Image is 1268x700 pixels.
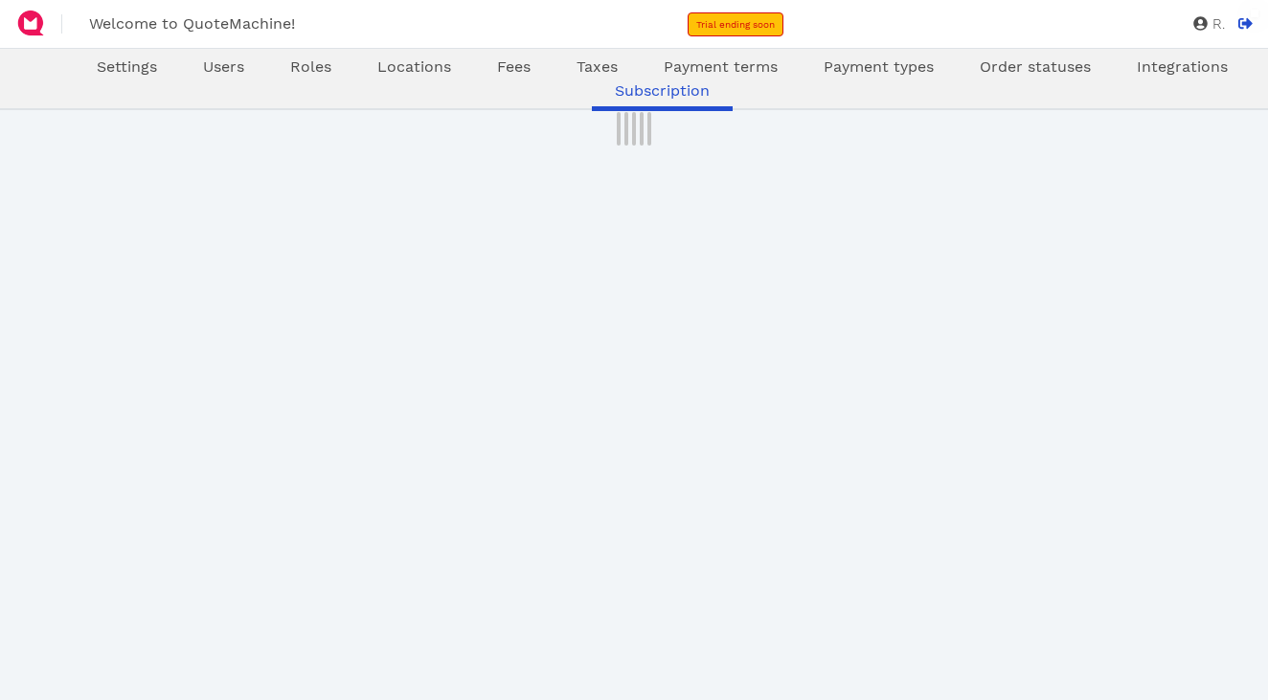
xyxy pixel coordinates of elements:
[267,56,354,79] a: Roles
[824,57,934,76] span: Payment types
[1208,17,1225,32] span: R.
[554,56,641,79] a: Taxes
[97,57,157,76] span: Settings
[577,57,618,76] span: Taxes
[180,56,267,79] a: Users
[15,8,46,38] img: QuoteM_icon_flat.png
[664,57,778,76] span: Payment terms
[1114,56,1251,79] a: Integrations
[592,79,733,102] a: Subscription
[801,56,957,79] a: Payment types
[615,81,710,100] span: Subscription
[696,19,775,30] span: Trial ending soon
[957,56,1114,79] a: Order statuses
[89,14,295,33] span: Welcome to QuoteMachine!
[641,56,801,79] a: Payment terms
[74,56,180,79] a: Settings
[474,56,554,79] a: Fees
[377,57,451,76] span: Locations
[290,57,331,76] span: Roles
[203,57,244,76] span: Users
[497,57,531,76] span: Fees
[354,56,474,79] a: Locations
[688,12,783,36] a: Trial ending soon
[1137,57,1228,76] span: Integrations
[980,57,1091,76] span: Order statuses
